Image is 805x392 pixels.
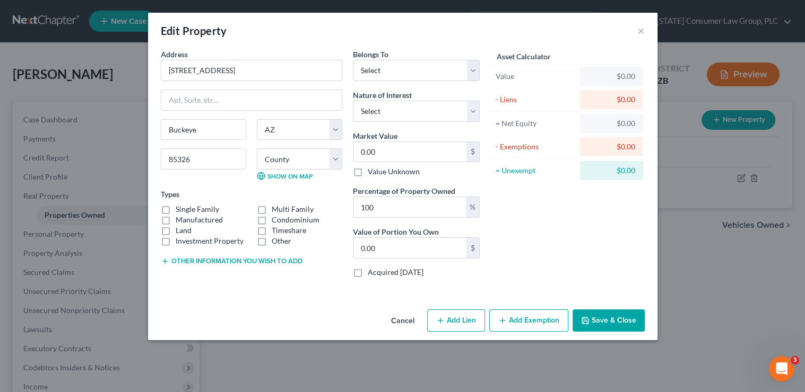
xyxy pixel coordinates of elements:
button: Cancel [383,310,423,332]
div: $0.00 [588,141,635,152]
label: Timeshare [272,225,306,236]
label: Value Unknown [368,166,420,177]
div: Edit Property [161,23,227,38]
button: × [637,24,645,37]
div: $0.00 [588,71,635,82]
iframe: Intercom live chat [769,356,794,381]
input: Enter zip... [161,148,246,170]
button: Add Lien [427,309,485,332]
div: Value [496,71,576,82]
label: Asset Calculator [497,51,551,62]
label: Investment Property [176,236,244,246]
div: = Unexempt [496,165,576,176]
label: Types [161,189,179,200]
button: Save & Close [573,309,645,332]
label: Nature of Interest [353,90,412,101]
label: Other [272,236,291,246]
div: % [466,197,479,217]
div: $0.00 [588,94,635,105]
input: 0.00 [353,197,466,217]
span: Address [161,50,188,59]
div: $ [466,238,479,258]
div: = Net Equity [496,118,576,129]
div: - Exemptions [496,141,576,152]
input: 0.00 [353,238,466,258]
label: Acquired [DATE] [368,267,423,278]
div: - Liens [496,94,576,105]
button: Other information you wish to add [161,257,302,265]
div: $0.00 [588,118,635,129]
label: Market Value [353,130,397,141]
button: Add Exemption [489,309,568,332]
a: Show on Map [257,172,313,180]
span: 3 [791,356,799,364]
input: 0.00 [353,142,466,162]
input: Enter city... [161,120,246,140]
label: Condominium [272,215,319,225]
label: Single Family [176,204,219,215]
label: Value of Portion You Own [353,226,439,237]
input: Apt, Suite, etc... [161,90,342,110]
label: Multi Family [272,204,314,215]
input: Enter address... [161,60,342,81]
label: Manufactured [176,215,223,225]
div: $ [466,142,479,162]
label: Percentage of Property Owned [353,185,455,197]
span: Belongs To [353,50,388,59]
label: Land [176,225,192,236]
div: $0.00 [588,165,635,176]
